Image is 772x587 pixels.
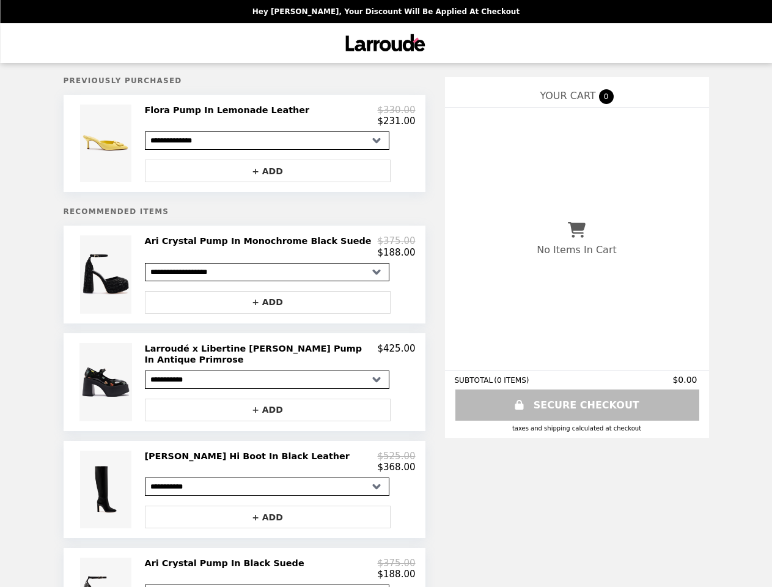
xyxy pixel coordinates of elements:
span: 0 [599,89,614,104]
button: + ADD [145,399,391,421]
p: $330.00 [377,105,415,116]
h5: Previously Purchased [64,76,425,85]
select: Select a product variant [145,478,389,496]
p: $188.00 [377,569,415,580]
img: Ari Crystal Pump In Monochrome Black Suede [80,235,135,313]
h2: Larroudé x Libertine [PERSON_NAME] Pump In Antique Primrose [145,343,378,366]
select: Select a product variant [145,263,389,281]
span: SUBTOTAL [455,376,494,385]
select: Select a product variant [145,371,389,389]
p: Hey [PERSON_NAME], your discount will be applied at checkout [252,7,520,16]
h2: Ari Crystal Pump In Black Suede [145,558,309,569]
p: $368.00 [377,462,415,473]
h2: [PERSON_NAME] Hi Boot In Black Leather [145,451,355,462]
h5: Recommended Items [64,207,425,216]
select: Select a product variant [145,131,389,150]
button: + ADD [145,291,391,314]
p: No Items In Cart [537,244,616,256]
img: Cindy Hi Boot In Black Leather [80,451,135,528]
p: $188.00 [377,247,415,258]
span: $0.00 [672,375,699,385]
h2: Flora Pump In Lemonade Leather [145,105,315,116]
span: YOUR CART [540,90,595,102]
img: Larroudé x Libertine Olivia Pump In Antique Primrose [79,343,134,421]
img: Flora Pump In Lemonade Leather [80,105,135,182]
span: ( 0 ITEMS ) [494,376,529,385]
p: $375.00 [377,558,415,569]
div: Taxes and Shipping calculated at checkout [455,425,699,432]
p: $375.00 [377,235,415,246]
button: + ADD [145,160,391,182]
img: Brand Logo [342,31,430,56]
h2: Ari Crystal Pump In Monochrome Black Suede [145,235,377,246]
p: $231.00 [377,116,415,127]
button: + ADD [145,506,391,528]
p: $425.00 [377,343,415,366]
p: $525.00 [377,451,415,462]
